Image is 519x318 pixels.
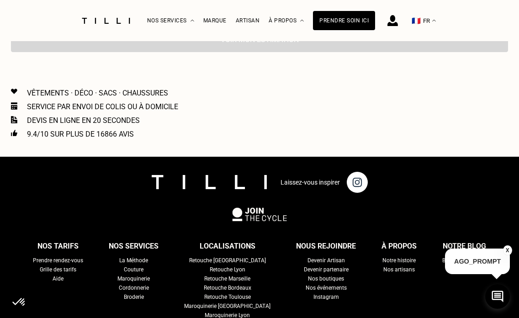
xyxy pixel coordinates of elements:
[296,239,356,253] div: Nous rejoindre
[304,265,349,274] a: Devenir partenaire
[11,116,17,123] img: Icon
[191,20,194,22] img: Menu déroulant
[189,256,266,265] a: Retouche [GEOGRAPHIC_DATA]
[269,0,304,41] div: À propos
[432,20,436,22] img: menu déroulant
[11,102,17,110] img: Icon
[387,15,398,26] img: icône connexion
[204,274,250,283] a: Retouche Marseille
[109,239,159,253] div: Nos services
[147,0,194,41] div: Nos services
[412,16,421,25] span: 🇫🇷
[382,256,416,265] a: Notre histoire
[27,89,168,97] p: Vêtements · Déco · Sacs · Chaussures
[204,283,251,292] a: Retouche Bordeaux
[383,265,415,274] a: Nos artisans
[33,256,83,265] a: Prendre rendez-vous
[124,265,143,274] a: Couture
[210,265,245,274] a: Retouche Lyon
[442,256,486,265] a: Bonus Réparation
[124,292,144,302] a: Broderie
[27,116,140,125] p: Devis en ligne en 20 secondes
[152,175,267,189] img: logo Tilli
[79,18,133,24] img: Logo du service de couturière Tilli
[119,283,149,292] a: Cordonnerie
[503,245,512,255] button: X
[232,207,287,221] img: logo Join The Cycle
[37,239,79,253] div: Nos tarifs
[200,239,255,253] div: Localisations
[11,130,17,136] img: Icon
[27,102,178,111] p: Service par envoi de colis ou à domicile
[443,239,486,253] div: Notre blog
[117,274,150,283] a: Maroquinerie
[53,274,64,283] a: Aide
[236,17,260,24] a: Artisan
[11,89,17,94] img: Icon
[300,20,304,22] img: Menu déroulant à propos
[347,172,368,193] img: page instagram de Tilli une retoucherie à domicile
[407,0,440,41] button: 🇫🇷 FR
[119,256,148,265] a: La Méthode
[281,179,340,186] p: Laissez-vous inspirer
[381,239,417,253] div: À propos
[308,274,344,283] a: Nos boutiques
[313,292,339,302] a: Instagram
[204,292,251,302] a: Retouche Toulouse
[313,11,375,30] a: Prendre soin ici
[27,130,134,138] p: 9.4/10 sur plus de 16866 avis
[307,256,345,265] a: Devenir Artisan
[40,265,76,274] a: Grille des tarifs
[203,17,227,24] a: Marque
[306,283,347,292] a: Nos événements
[445,249,510,274] p: AGO_PROMPT
[184,302,270,311] a: Maroquinerie [GEOGRAPHIC_DATA]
